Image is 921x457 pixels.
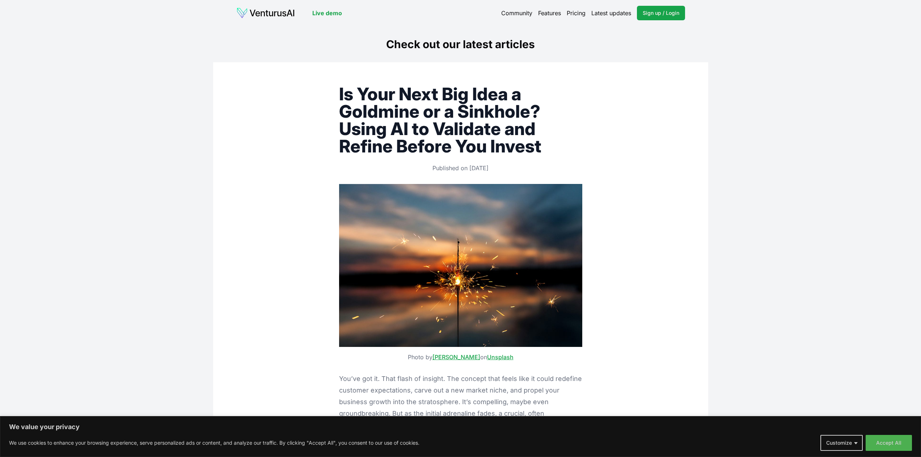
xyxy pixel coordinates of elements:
[637,6,685,20] a: Sign up / Login
[591,9,631,17] a: Latest updates
[339,85,582,155] h1: Is Your Next Big Idea a Goldmine or a Sinkhole? Using AI to Validate and Refine Before You Invest
[501,9,532,17] a: Community
[432,353,480,361] a: [PERSON_NAME]
[9,423,912,431] p: We value your privacy
[236,7,295,19] img: logo
[487,353,514,361] a: Unsplash
[567,9,586,17] a: Pricing
[339,373,582,443] p: You’ve got it. That flash of insight. The concept that feels like it could redefine customer expe...
[9,439,419,447] p: We use cookies to enhance your browsing experience, serve personalized ads or content, and analyz...
[538,9,561,17] a: Features
[820,435,863,451] button: Customize
[469,164,489,172] time: 4/24/2025
[213,38,708,51] h1: Check out our latest articles
[312,9,342,17] a: Live demo
[339,353,582,361] figcaption: Photo by on
[866,435,912,451] button: Accept All
[339,164,582,172] p: Published on
[643,9,679,17] span: Sign up / Login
